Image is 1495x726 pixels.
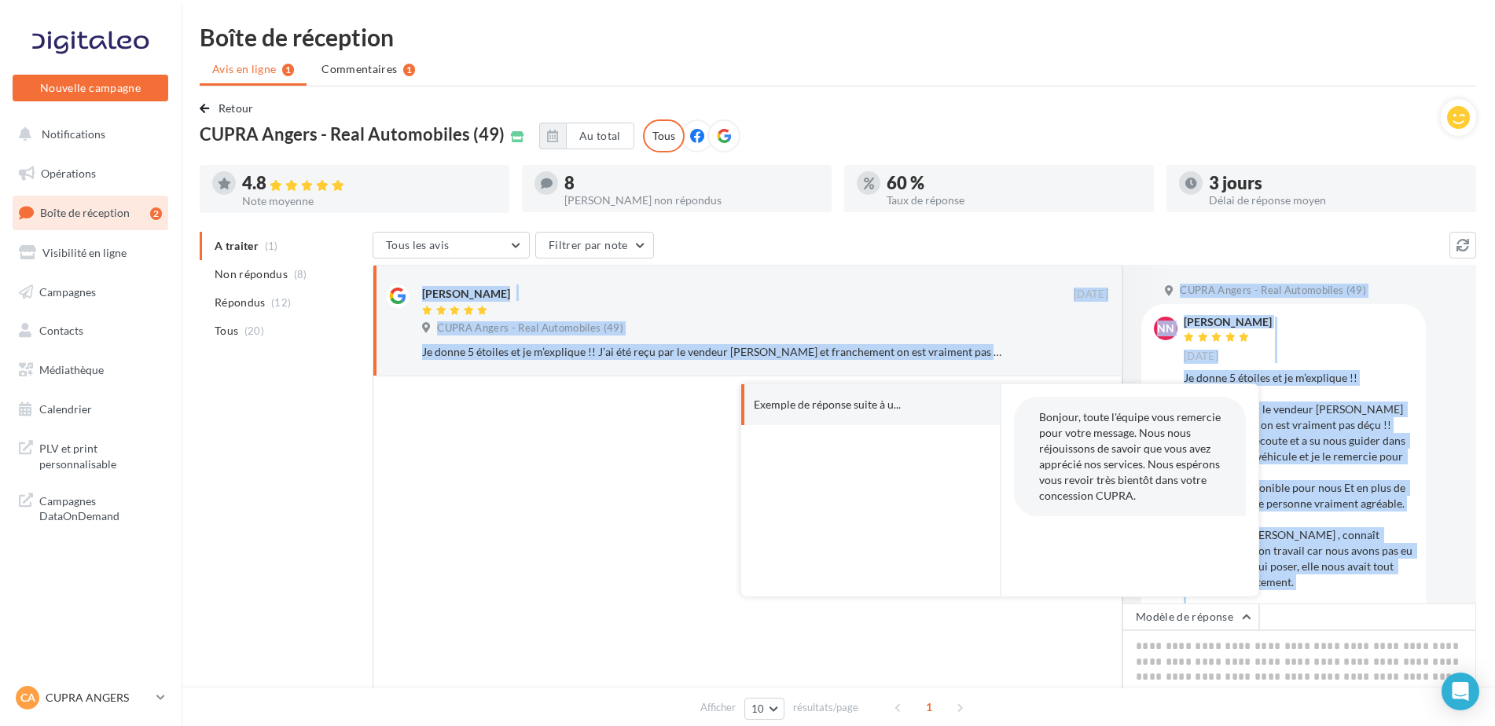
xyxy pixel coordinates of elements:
span: résultats/page [793,700,858,715]
span: (20) [244,324,264,337]
button: Tous les avis [373,232,530,258]
div: 2 [150,207,162,220]
button: Exemple de réponse suite à u... [741,384,957,425]
a: Campagnes [9,276,171,309]
div: Note moyenne [242,196,497,207]
span: CA [20,690,35,706]
p: CUPRA ANGERS [46,690,150,706]
div: [PERSON_NAME] [1184,317,1272,328]
button: Filtrer par note [535,232,654,258]
span: Répondus [215,295,266,310]
span: Médiathèque [39,363,104,376]
span: 10 [751,702,765,715]
a: CA CUPRA ANGERS [13,683,168,713]
span: Exemple de réponse suite à u... [754,397,901,412]
div: 60 % [887,174,1141,192]
span: CUPRA Angers - Real Automobiles (49) [1180,284,1366,298]
span: Campagnes DataOnDemand [39,490,162,524]
span: Notifications [42,127,105,141]
a: Boîte de réception2 [9,196,171,229]
span: Boîte de réception [40,206,130,219]
a: Contacts [9,314,171,347]
div: [PERSON_NAME] non répondus [564,195,819,206]
div: Boîte de réception [200,25,1476,49]
button: Nouvelle campagne [13,75,168,101]
span: Bonjour, toute l'équipe vous remercie pour votre message. Nous nous réjouissons de savoir que vou... [1039,410,1221,502]
span: (8) [294,268,307,280]
span: Tous [215,323,238,339]
div: Je donne 5 étoiles et je m’explique !! J’ai été reçu par le vendeur [PERSON_NAME] et franchement ... [1184,370,1413,669]
div: Je donne 5 étoiles et je m’explique !! J’ai été reçu par le vendeur [PERSON_NAME] et franchement ... [422,344,1006,360]
button: Modèle de réponse [1122,603,1259,630]
span: NN [1157,321,1174,336]
span: Retour [219,101,254,115]
a: Campagnes DataOnDemand [9,484,171,530]
div: 1 [403,64,415,76]
span: 1 [916,695,942,720]
span: CUPRA Angers - Real Automobiles (49) [437,321,623,335]
div: Tous [643,119,685,152]
button: Notifications [9,118,165,151]
span: Opérations [41,167,96,180]
a: Calendrier [9,393,171,426]
span: Calendrier [39,402,92,416]
a: PLV et print personnalisable [9,431,171,478]
span: Commentaires [321,61,397,77]
span: [DATE] [1184,350,1218,364]
span: Contacts [39,324,83,337]
div: [PERSON_NAME] [422,286,510,302]
span: Tous les avis [386,238,450,251]
span: Campagnes [39,284,96,298]
div: Open Intercom Messenger [1442,673,1479,710]
span: [DATE] [1074,288,1108,302]
div: 8 [564,174,819,192]
div: Délai de réponse moyen [1209,195,1464,206]
span: Visibilité en ligne [42,246,127,259]
span: (12) [271,296,291,309]
button: Retour [200,99,260,118]
div: 4.8 [242,174,497,192]
span: CUPRA Angers - Real Automobiles (49) [200,126,505,143]
div: 3 jours [1209,174,1464,192]
a: Opérations [9,157,171,190]
span: Afficher [700,700,736,715]
a: Visibilité en ligne [9,236,171,269]
span: Non répondus [215,266,288,282]
a: Médiathèque [9,354,171,387]
button: Au total [566,123,634,149]
button: Au total [539,123,634,149]
button: 10 [744,698,784,720]
div: Taux de réponse [887,195,1141,206]
span: PLV et print personnalisable [39,438,162,471]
